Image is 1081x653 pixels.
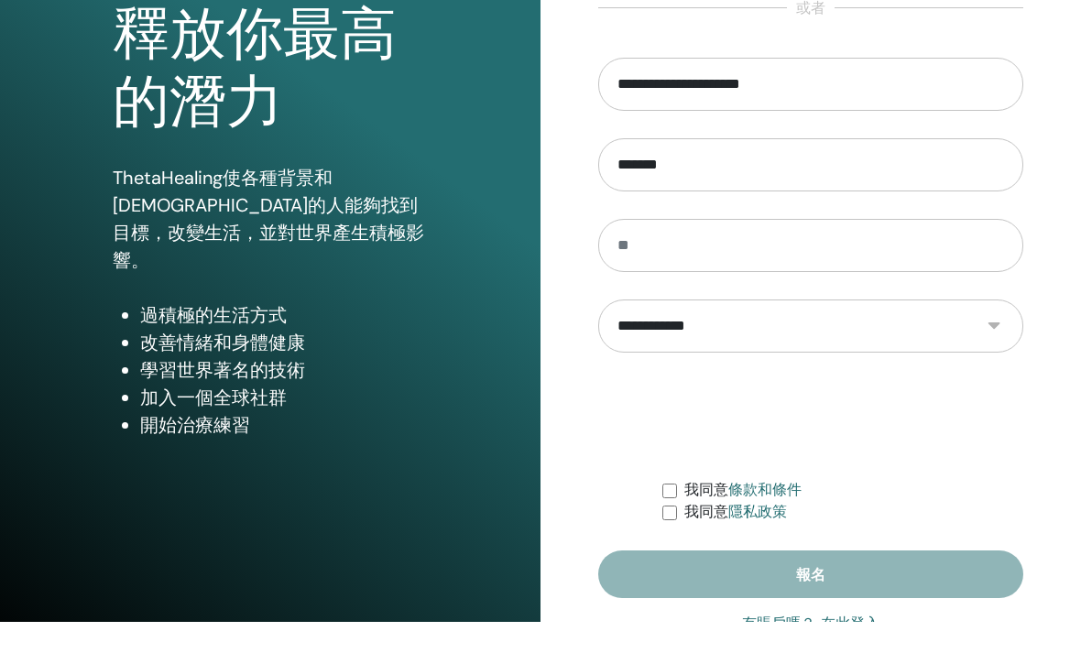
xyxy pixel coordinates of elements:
li: 過積極的生活方式 [140,333,427,361]
a: 條款和條件 [728,513,802,530]
span: 或者 [787,29,835,51]
p: ThetaHealing使各種背景和[DEMOGRAPHIC_DATA]的人能夠找到目標，改變生活，並對世界產生積極影響。 [113,196,427,306]
a: 隱私政策 [728,535,787,552]
label: 我同意 [684,533,787,555]
li: 學習世界著名的技術 [140,388,427,416]
label: 我同意 [684,511,802,533]
iframe: 重新驗證碼 [672,412,950,484]
li: 加入一個全球社群 [140,416,427,443]
li: 開始治療練習 [140,443,427,471]
li: 改善情緒和身體健康 [140,361,427,388]
h1: 釋放你最高的潛力 [113,33,427,169]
